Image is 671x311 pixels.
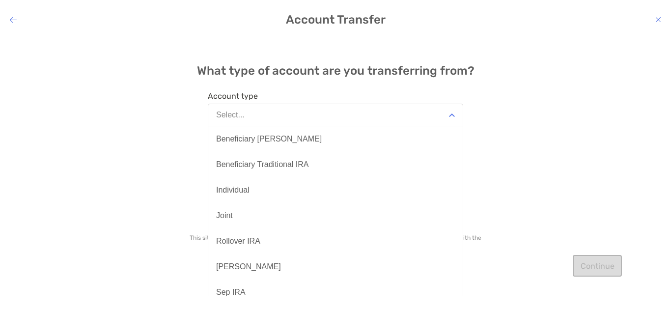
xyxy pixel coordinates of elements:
[216,135,322,143] div: Beneficiary [PERSON_NAME]
[208,228,463,254] button: Rollover IRA
[208,280,463,305] button: Sep IRA
[208,152,463,177] button: Beneficiary Traditional IRA
[208,203,463,228] button: Joint
[216,160,309,169] div: Beneficiary Traditional IRA
[208,91,463,101] span: Account type
[208,126,463,152] button: Beneficiary [PERSON_NAME]
[208,177,463,203] button: Individual
[216,288,246,297] div: Sep IRA
[208,104,463,126] button: Select...
[216,186,250,195] div: Individual
[216,237,260,246] div: Rollover IRA
[449,113,455,117] img: Open dropdown arrow
[216,262,281,271] div: [PERSON_NAME]
[216,111,245,119] div: Select...
[197,64,475,78] h4: What type of account are you transferring from?
[208,254,463,280] button: [PERSON_NAME]
[216,211,233,220] div: Joint
[188,234,483,248] p: This site is powered by Zoe Financial, LLC. [PERSON_NAME] uses this information in accordance wit...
